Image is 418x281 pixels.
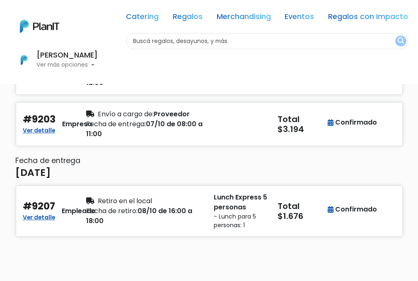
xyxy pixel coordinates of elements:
[20,20,59,33] img: PlanIt Logo
[15,167,51,178] h4: [DATE]
[86,206,138,216] span: Fecha de retiro:
[36,52,98,59] h6: [PERSON_NAME]
[15,51,33,69] img: PlanIt Logo
[214,192,268,212] p: Lunch Express 5 personas
[98,109,154,119] span: Envío a cargo de:
[328,118,377,127] div: Confirmado
[278,211,331,221] h5: $1.676
[23,200,55,212] h4: #9207
[126,13,159,23] a: Catering
[328,204,377,214] div: Confirmado
[278,124,331,134] h5: $3.194
[278,114,330,124] h5: Total
[62,119,92,129] div: Empresa
[214,212,268,230] small: - Lunch para 5 personas: 1
[36,62,98,68] p: Ver más opciones
[86,109,204,119] div: Proveedor
[285,13,314,23] a: Eventos
[23,211,55,221] a: Ver detalle
[15,156,403,165] h6: Fecha de entrega
[86,119,146,129] span: Fecha de entrega:
[15,102,403,147] button: #9203 Ver detalle Empresa Envío a cargo de:Proveedor Fecha de entrega:07/10 de 08:00 a 11:00 Tota...
[398,37,404,45] img: search_button-432b6d5273f82d61273b3651a40e1bd1b912527efae98b1b7a1b2c0702e16a8d.svg
[86,119,204,139] div: 07/10 de 08:00 a 11:00
[328,13,408,23] a: Regalos con Impacto
[98,196,152,206] span: Retiro en el local
[10,49,98,71] button: PlanIt Logo [PERSON_NAME] Ver más opciones
[126,33,408,49] input: Buscá regalos, desayunos, y más
[23,113,56,125] h4: #9203
[173,13,203,23] a: Regalos
[217,13,271,23] a: Merchandising
[43,8,119,24] div: ¿Necesitás ayuda?
[23,125,55,134] a: Ver detalle
[278,201,330,211] h5: Total
[62,206,96,216] div: Empleado
[15,185,403,237] button: #9207 Ver detalle Empleado Retiro en el local Fecha de retiro:08/10 de 16:00 a 18:00 Lunch Expres...
[86,206,204,226] div: 08/10 de 16:00 a 18:00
